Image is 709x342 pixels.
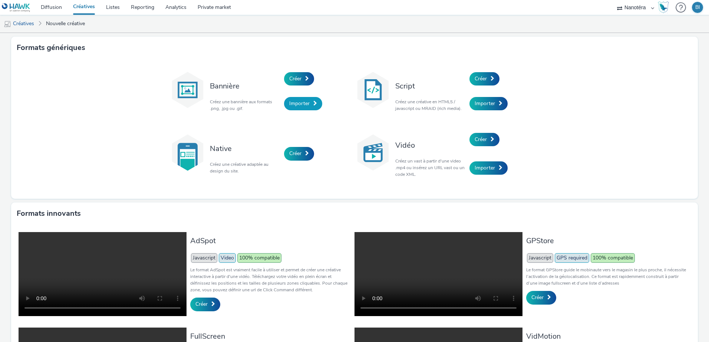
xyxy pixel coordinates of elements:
[469,133,499,146] a: Créer
[354,134,392,171] img: video.svg
[4,20,11,28] img: mobile
[469,97,508,110] a: Importer
[526,236,687,246] h3: GPStore
[658,1,669,13] img: Hawk Academy
[190,236,351,246] h3: AdSpot
[284,72,314,85] a: Créer
[289,100,310,107] span: Importer
[17,42,85,53] h3: Formats génériques
[42,15,89,33] a: Nouvelle créative
[555,253,589,263] span: GPS required
[284,147,314,160] a: Créer
[526,291,556,304] a: Créer
[219,253,236,263] span: Video
[395,81,466,91] h3: Script
[526,266,687,286] p: Le format GPStore guide le mobinaute vers le magasin le plus proche, il nécessite l’activation de...
[190,331,351,341] h3: FullScreen
[210,144,280,154] h3: Native
[395,98,466,112] p: Créez une créative en HTML5 / javascript ou MRAID (rich media).
[469,72,499,85] a: Créer
[195,301,208,308] span: Créer
[475,75,487,82] span: Créer
[190,298,220,311] a: Créer
[475,164,495,171] span: Importer
[210,98,280,112] p: Créez une bannière aux formats .png, .jpg ou .gif.
[169,71,206,108] img: banner.svg
[469,161,508,175] a: Importer
[695,2,700,13] div: BI
[475,100,495,107] span: Importer
[210,81,280,91] h3: Bannière
[591,253,635,263] span: 100% compatible
[289,150,301,157] span: Créer
[475,136,487,143] span: Créer
[395,140,466,150] h3: Vidéo
[191,253,217,263] span: Javascript
[527,253,553,263] span: Javascript
[284,97,322,110] a: Importer
[531,294,544,301] span: Créer
[354,71,392,108] img: code.svg
[237,253,281,263] span: 100% compatible
[17,208,81,219] h3: Formats innovants
[526,331,687,341] h3: VidMotion
[169,134,206,171] img: native.svg
[2,3,30,12] img: undefined Logo
[395,158,466,178] p: Créez un vast à partir d'une video .mp4 ou insérez un URL vast ou un code XML.
[658,1,672,13] a: Hawk Academy
[210,161,280,174] p: Créez une créative adaptée au design du site.
[289,75,301,82] span: Créer
[190,266,351,293] p: Le format AdSpot est vraiment facile à utiliser et permet de créer une créative interactive à par...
